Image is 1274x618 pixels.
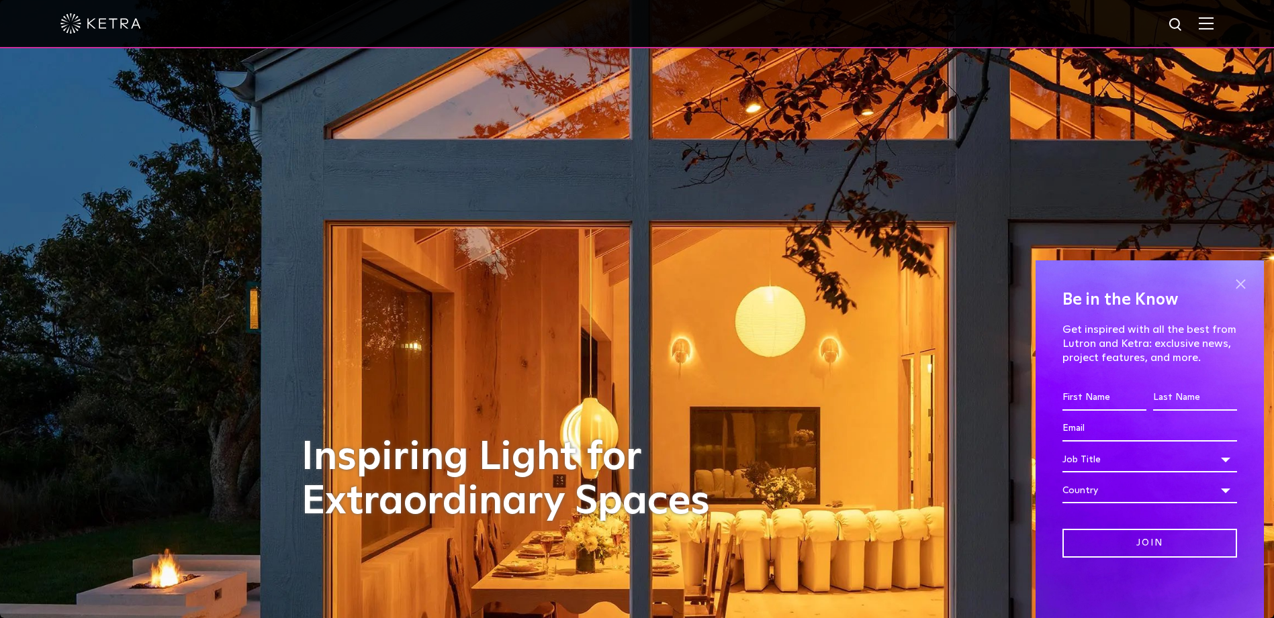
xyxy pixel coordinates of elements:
[60,13,141,34] img: ketra-logo-2019-white
[1062,416,1237,442] input: Email
[1199,17,1214,30] img: Hamburger%20Nav.svg
[1062,529,1237,558] input: Join
[1168,17,1185,34] img: search icon
[1062,287,1237,313] h4: Be in the Know
[1062,385,1146,411] input: First Name
[1153,385,1237,411] input: Last Name
[1062,447,1237,472] div: Job Title
[302,435,738,524] h1: Inspiring Light for Extraordinary Spaces
[1062,478,1237,503] div: Country
[1062,323,1237,364] p: Get inspired with all the best from Lutron and Ketra: exclusive news, project features, and more.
